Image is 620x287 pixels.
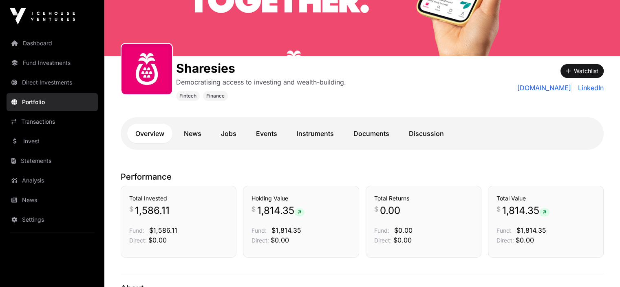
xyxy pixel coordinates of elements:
[271,226,301,234] span: $1,814.35
[516,226,546,234] span: $1,814.35
[7,152,98,170] a: Statements
[496,194,595,202] h3: Total Value
[7,34,98,52] a: Dashboard
[560,64,604,78] button: Watchlist
[7,132,98,150] a: Invest
[393,236,412,244] span: $0.00
[289,124,342,143] a: Instruments
[10,8,75,24] img: Icehouse Ventures Logo
[271,236,289,244] span: $0.00
[213,124,245,143] a: Jobs
[176,61,346,76] h1: Sharesies
[148,236,167,244] span: $0.00
[248,124,285,143] a: Events
[127,124,597,143] nav: Tabs
[7,113,98,131] a: Transactions
[394,226,413,234] span: $0.00
[496,204,501,214] span: $
[176,77,346,87] p: Democratising access to investing and wealth-building.
[7,211,98,229] a: Settings
[380,204,400,217] span: 0.00
[7,171,98,189] a: Analysis
[252,237,269,244] span: Direct:
[252,227,267,234] span: Fund:
[374,194,473,202] h3: Total Returns
[206,93,225,99] span: Finance
[7,54,98,72] a: Fund Investments
[176,124,210,143] a: News
[129,194,228,202] h3: Total Invested
[7,93,98,111] a: Portfolio
[401,124,452,143] a: Discussion
[135,204,170,217] span: 1,586.11
[252,194,350,202] h3: Holding Value
[7,73,98,91] a: Direct Investments
[345,124,397,143] a: Documents
[374,227,389,234] span: Fund:
[579,248,620,287] iframe: Chat Widget
[374,237,392,244] span: Direct:
[129,237,147,244] span: Direct:
[517,83,571,93] a: [DOMAIN_NAME]
[129,227,144,234] span: Fund:
[252,204,256,214] span: $
[575,83,604,93] a: LinkedIn
[125,47,169,91] img: sharesies_logo.jpeg
[149,226,177,234] span: $1,586.11
[121,171,604,182] p: Performance
[496,237,514,244] span: Direct:
[496,227,512,234] span: Fund:
[179,93,196,99] span: Fintech
[502,204,549,217] span: 1,814.35
[127,124,172,143] a: Overview
[516,236,534,244] span: $0.00
[129,204,133,214] span: $
[374,204,378,214] span: $
[7,191,98,209] a: News
[257,204,304,217] span: 1,814.35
